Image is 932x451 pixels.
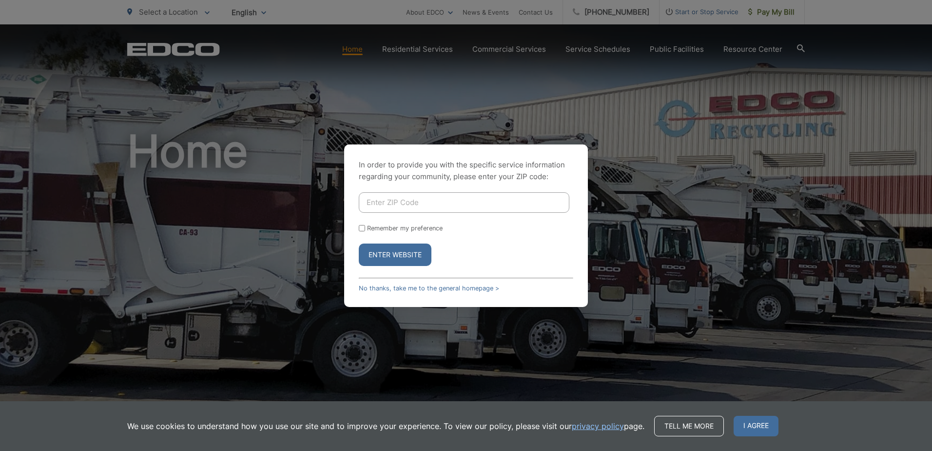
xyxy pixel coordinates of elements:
p: We use cookies to understand how you use our site and to improve your experience. To view our pol... [127,420,644,432]
p: In order to provide you with the specific service information regarding your community, please en... [359,159,573,183]
label: Remember my preference [367,225,443,232]
input: Enter ZIP Code [359,192,569,213]
button: Enter Website [359,244,431,266]
a: Tell me more [654,416,724,436]
span: I agree [734,416,778,436]
a: No thanks, take me to the general homepage > [359,285,499,292]
a: privacy policy [572,420,624,432]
